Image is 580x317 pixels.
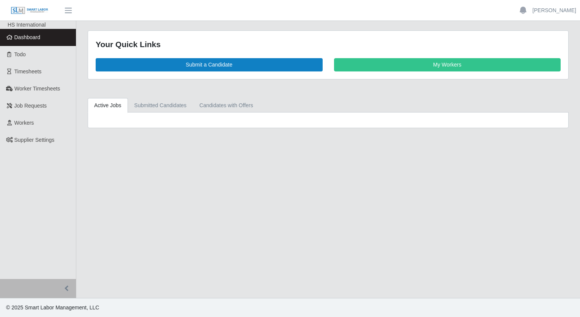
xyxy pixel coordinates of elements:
img: SLM Logo [11,6,49,15]
a: Active Jobs [88,98,128,113]
span: Supplier Settings [14,137,55,143]
span: Job Requests [14,103,47,109]
span: HS International [8,22,46,28]
div: Your Quick Links [96,38,561,51]
span: © 2025 Smart Labor Management, LLC [6,304,99,311]
span: Worker Timesheets [14,86,60,92]
span: Todo [14,51,26,57]
a: Submit a Candidate [96,58,323,71]
span: Workers [14,120,34,126]
a: My Workers [334,58,561,71]
a: Candidates with Offers [193,98,259,113]
a: Submitted Candidates [128,98,193,113]
span: Timesheets [14,68,42,74]
a: [PERSON_NAME] [533,6,576,14]
span: Dashboard [14,34,41,40]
